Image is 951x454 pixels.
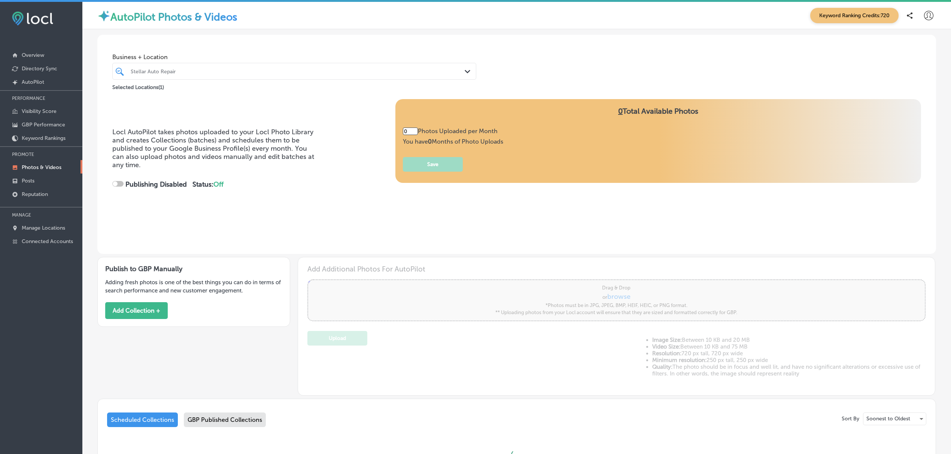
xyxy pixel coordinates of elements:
[213,180,224,188] span: Off
[112,128,315,169] p: Locl AutoPilot takes photos uploaded to your Locl Photo Library and creates Collections (batches)...
[112,81,164,91] p: Selected Locations ( 1 )
[192,180,224,188] strong: Status:
[131,68,465,74] div: Stellar Auto Repair
[22,122,65,128] p: GBP Performance
[863,413,926,425] div: Soonest to Oldest
[22,178,34,184] p: Posts
[22,135,66,141] p: Keyword Rankings
[403,107,914,128] h4: Total Available Photos
[112,53,476,61] span: Business + Location
[125,180,187,188] strong: Publishing Disabled
[107,412,178,427] div: Scheduled Collections
[842,415,859,422] p: Sort By
[618,107,623,116] span: 0
[22,52,44,58] p: Overview
[105,265,282,273] h3: Publish to GBP Manually
[105,302,168,319] button: Add Collection +
[428,138,432,145] b: 0
[403,128,418,135] input: 10
[22,225,65,231] p: Manage Locations
[184,412,266,427] div: GBP Published Collections
[810,8,899,23] span: Keyword Ranking Credits: 720
[403,138,503,145] span: You have Months of Photo Uploads
[22,164,61,171] p: Photos & Videos
[403,128,503,135] div: Photos Uploaded per Month
[110,11,237,23] label: AutoPilot Photos & Videos
[22,191,48,197] p: Reputation
[866,415,910,422] p: Soonest to Oldest
[22,79,44,85] p: AutoPilot
[22,108,57,114] p: Visibility Score
[22,238,73,245] p: Connected Accounts
[97,9,110,22] img: autopilot-icon
[105,278,282,295] p: Adding fresh photos is one of the best things you can do in terms of search performance and new c...
[403,157,463,172] button: Save
[22,65,57,72] p: Directory Sync
[12,12,53,25] img: fda3e92497d09a02dc62c9cd864e3231.png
